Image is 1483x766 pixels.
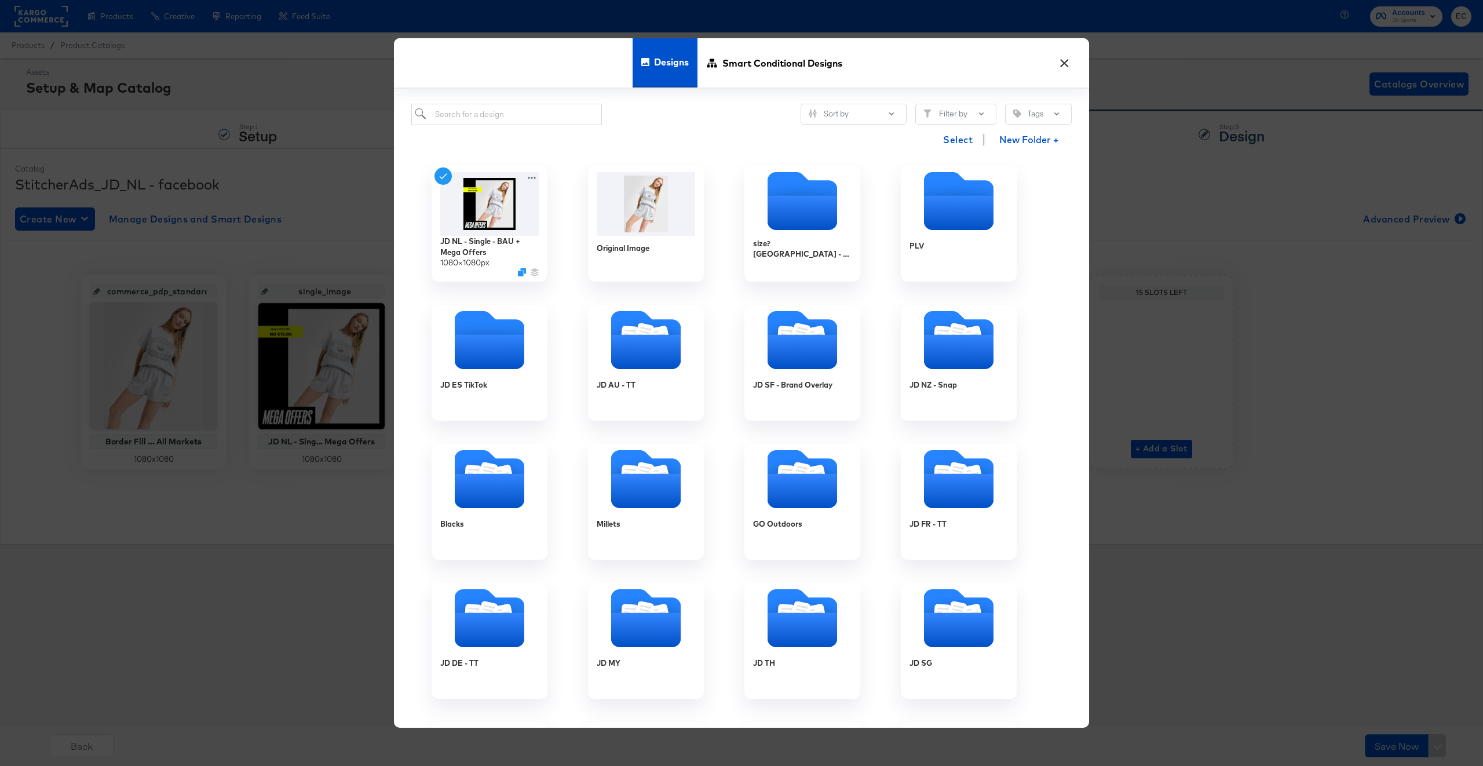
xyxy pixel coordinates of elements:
div: 1080 × 1080 px [440,258,490,269]
span: Smart Conditional Designs [722,38,842,89]
svg: Empty folder [432,311,547,369]
button: New Folder + [989,130,1069,152]
svg: Folder [432,589,547,647]
div: JD FR - TT [901,444,1017,560]
div: Original Image [588,166,704,282]
div: JD AU - TT [597,380,635,391]
svg: Folder [432,450,547,508]
button: TagTags [1005,104,1072,125]
div: JD ES TikTok [440,380,487,391]
div: JD AU - TT [588,305,704,421]
div: JD TH [753,658,775,669]
svg: Duplicate [518,268,526,276]
div: PLV [909,241,924,252]
div: JD DE - TT [440,658,478,669]
button: SlidersSort by [801,104,907,125]
input: Search for a design [411,104,602,125]
svg: Tag [1013,110,1021,118]
svg: Folder [744,311,860,369]
div: JD TH [744,583,860,699]
div: GO Outdoors [753,519,802,530]
svg: Filter [923,110,932,118]
div: JD SF - Brand Overlay [753,380,832,391]
svg: Folder [744,450,860,508]
div: Blacks [432,444,547,560]
svg: Folder [901,589,1017,647]
div: JD NL - Single - BAU + Mega Offers1080×1080pxDuplicate [432,166,547,282]
div: PLV [901,166,1017,282]
svg: Folder [588,450,704,508]
button: Select [938,128,977,151]
img: 42jR_A54AAsDAVNs8dp42Q.jpg [440,172,539,236]
div: GO Outdoors [744,444,860,560]
div: Millets [588,444,704,560]
svg: Folder [744,589,860,647]
div: JD DE - TT [432,583,547,699]
button: × [1054,50,1075,71]
div: JD MY [588,583,704,699]
div: JD SG [901,583,1017,699]
img: jd_product_list [597,172,695,236]
svg: Folder [588,311,704,369]
div: JD NZ - Snap [909,380,957,391]
div: JD NZ - Snap [901,305,1017,421]
div: JD FR - TT [909,519,947,530]
div: JD SF - Brand Overlay [744,305,860,421]
span: Designs [654,37,689,87]
div: JD MY [597,658,620,669]
svg: Folder [901,450,1017,508]
div: Original Image [597,243,649,254]
svg: Folder [588,589,704,647]
div: size? [GEOGRAPHIC_DATA] - BAU [744,166,860,282]
div: Blacks [440,519,464,530]
div: JD ES TikTok [432,305,547,421]
div: size? [GEOGRAPHIC_DATA] - BAU [753,238,852,260]
svg: Empty folder [901,172,1017,230]
div: JD NL - Single - BAU + Mega Offers [440,236,539,257]
svg: Folder [901,311,1017,369]
button: FilterFilter by [915,104,996,125]
span: Select [943,132,973,148]
div: JD SG [909,658,932,669]
div: Millets [597,519,620,530]
svg: Empty folder [744,172,860,230]
svg: Sliders [809,110,817,118]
